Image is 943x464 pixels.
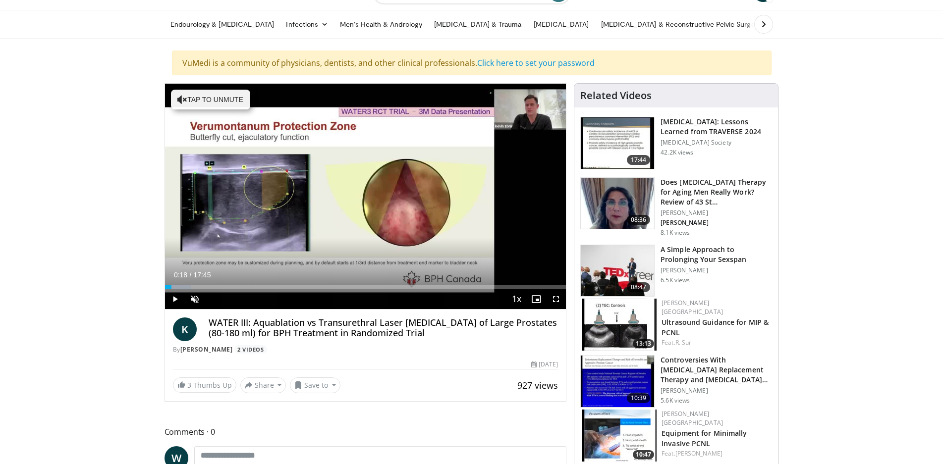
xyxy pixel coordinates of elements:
[661,266,772,274] p: [PERSON_NAME]
[517,379,558,391] span: 927 views
[174,271,187,279] span: 0:18
[528,14,595,34] a: [MEDICAL_DATA]
[165,285,566,289] div: Progress Bar
[661,397,690,405] p: 5.6K views
[661,117,772,137] h3: [MEDICAL_DATA]: Lessons Learned from TRAVERSE 2024
[662,428,747,448] a: Equipment for Minimally Invasive PCNL
[661,387,772,395] p: [PERSON_NAME]
[209,317,558,339] h4: WATER III: Aquablation vs Transurethral Laser [MEDICAL_DATA] of Large Prostates (80-180 ml) for B...
[661,149,693,156] p: 42.2K views
[582,410,657,462] a: 10:47
[627,393,651,403] span: 10:39
[582,299,657,351] img: ae74b246-eda0-4548-a041-8444a00e0b2d.150x105_q85_crop-smart_upscale.jpg
[662,338,770,347] div: Feat.
[662,449,770,458] div: Feat.
[582,410,657,462] img: 57193a21-700a-4103-8163-b4069ca57589.150x105_q85_crop-smart_upscale.jpg
[506,289,526,309] button: Playback Rate
[662,317,769,337] a: Ultrasound Guidance for MIP & PCNL
[581,245,654,297] img: c4bd4661-e278-4c34-863c-57c104f39734.150x105_q85_crop-smart_upscale.jpg
[582,299,657,351] a: 13:13
[662,410,723,427] a: [PERSON_NAME] [GEOGRAPHIC_DATA]
[627,215,651,225] span: 08:36
[185,289,205,309] button: Unmute
[580,245,772,297] a: 08:47 A Simple Approach to Prolonging Your Sexspan [PERSON_NAME] 6.5K views
[581,117,654,169] img: 1317c62a-2f0d-4360-bee0-b1bff80fed3c.150x105_q85_crop-smart_upscale.jpg
[580,90,652,102] h4: Related Videos
[675,338,692,347] a: R. Sur
[190,271,192,279] span: /
[173,345,558,354] div: By
[661,276,690,284] p: 6.5K views
[546,289,566,309] button: Fullscreen
[526,289,546,309] button: Enable picture-in-picture mode
[477,57,595,68] a: Click here to set your password
[165,289,185,309] button: Play
[661,139,772,147] p: [MEDICAL_DATA] Society
[531,360,558,369] div: [DATE]
[165,425,567,438] span: Comments 0
[240,377,286,393] button: Share
[580,117,772,169] a: 17:44 [MEDICAL_DATA]: Lessons Learned from TRAVERSE 2024 [MEDICAL_DATA] Society 42.2K views
[661,229,690,237] p: 8.1K views
[180,345,233,354] a: [PERSON_NAME]
[661,355,772,385] h3: Controversies With [MEDICAL_DATA] Replacement Therapy and [MEDICAL_DATA] Can…
[595,14,767,34] a: [MEDICAL_DATA] & Reconstructive Pelvic Surgery
[627,282,651,292] span: 08:47
[661,177,772,207] h3: Does [MEDICAL_DATA] Therapy for Aging Men Really Work? Review of 43 St…
[662,299,723,316] a: [PERSON_NAME] [GEOGRAPHIC_DATA]
[165,14,280,34] a: Endourology & [MEDICAL_DATA]
[187,380,191,390] span: 3
[334,14,428,34] a: Men’s Health & Andrology
[633,339,654,348] span: 13:13
[173,317,197,341] a: K
[661,245,772,264] h3: A Simple Approach to Prolonging Your Sexspan
[580,355,772,408] a: 10:39 Controversies With [MEDICAL_DATA] Replacement Therapy and [MEDICAL_DATA] Can… [PERSON_NAME]...
[165,84,566,309] video-js: Video Player
[290,377,340,393] button: Save to
[280,14,334,34] a: Infections
[234,345,267,354] a: 2 Videos
[173,377,236,393] a: 3 Thumbs Up
[627,155,651,165] span: 17:44
[581,178,654,229] img: 4d4bce34-7cbb-4531-8d0c-5308a71d9d6c.150x105_q85_crop-smart_upscale.jpg
[633,450,654,459] span: 10:47
[581,356,654,407] img: 418933e4-fe1c-4c2e-be56-3ce3ec8efa3b.150x105_q85_crop-smart_upscale.jpg
[428,14,528,34] a: [MEDICAL_DATA] & Trauma
[171,90,250,109] button: Tap to unmute
[193,271,211,279] span: 17:45
[661,219,772,227] p: [PERSON_NAME]
[675,449,722,458] a: [PERSON_NAME]
[580,177,772,237] a: 08:36 Does [MEDICAL_DATA] Therapy for Aging Men Really Work? Review of 43 St… [PERSON_NAME] [PERS...
[661,209,772,217] p: [PERSON_NAME]
[172,51,772,75] div: VuMedi is a community of physicians, dentists, and other clinical professionals.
